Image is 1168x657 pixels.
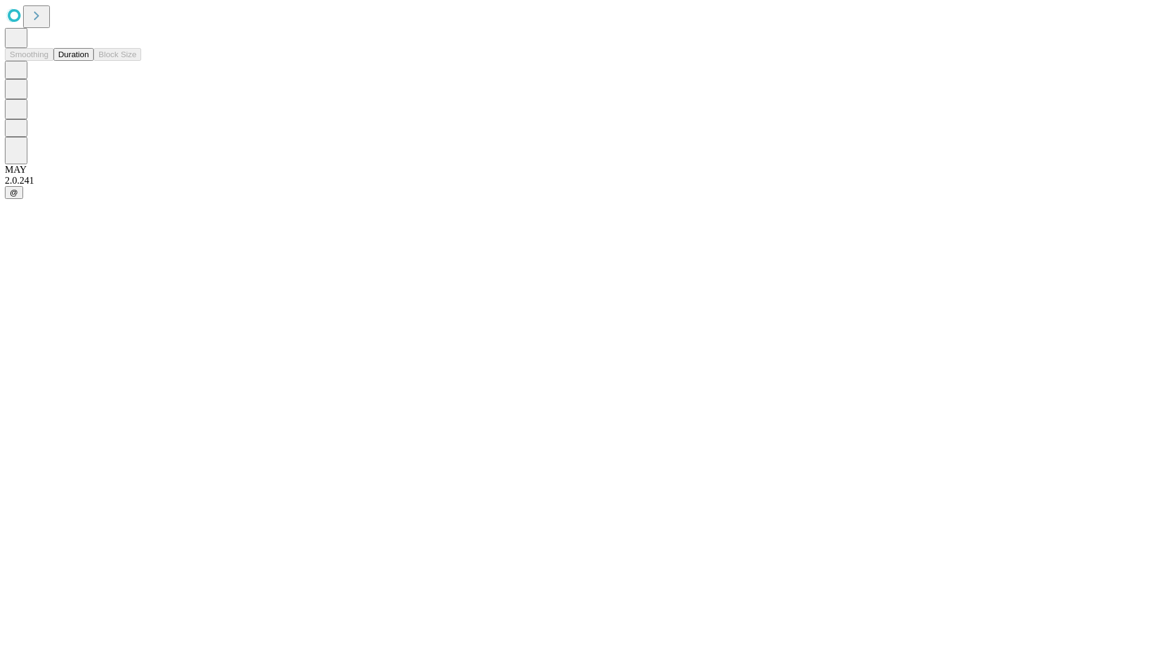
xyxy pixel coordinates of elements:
button: Smoothing [5,48,54,61]
button: Duration [54,48,94,61]
div: 2.0.241 [5,175,1163,186]
div: MAY [5,164,1163,175]
button: @ [5,186,23,199]
button: Block Size [94,48,141,61]
span: @ [10,188,18,197]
